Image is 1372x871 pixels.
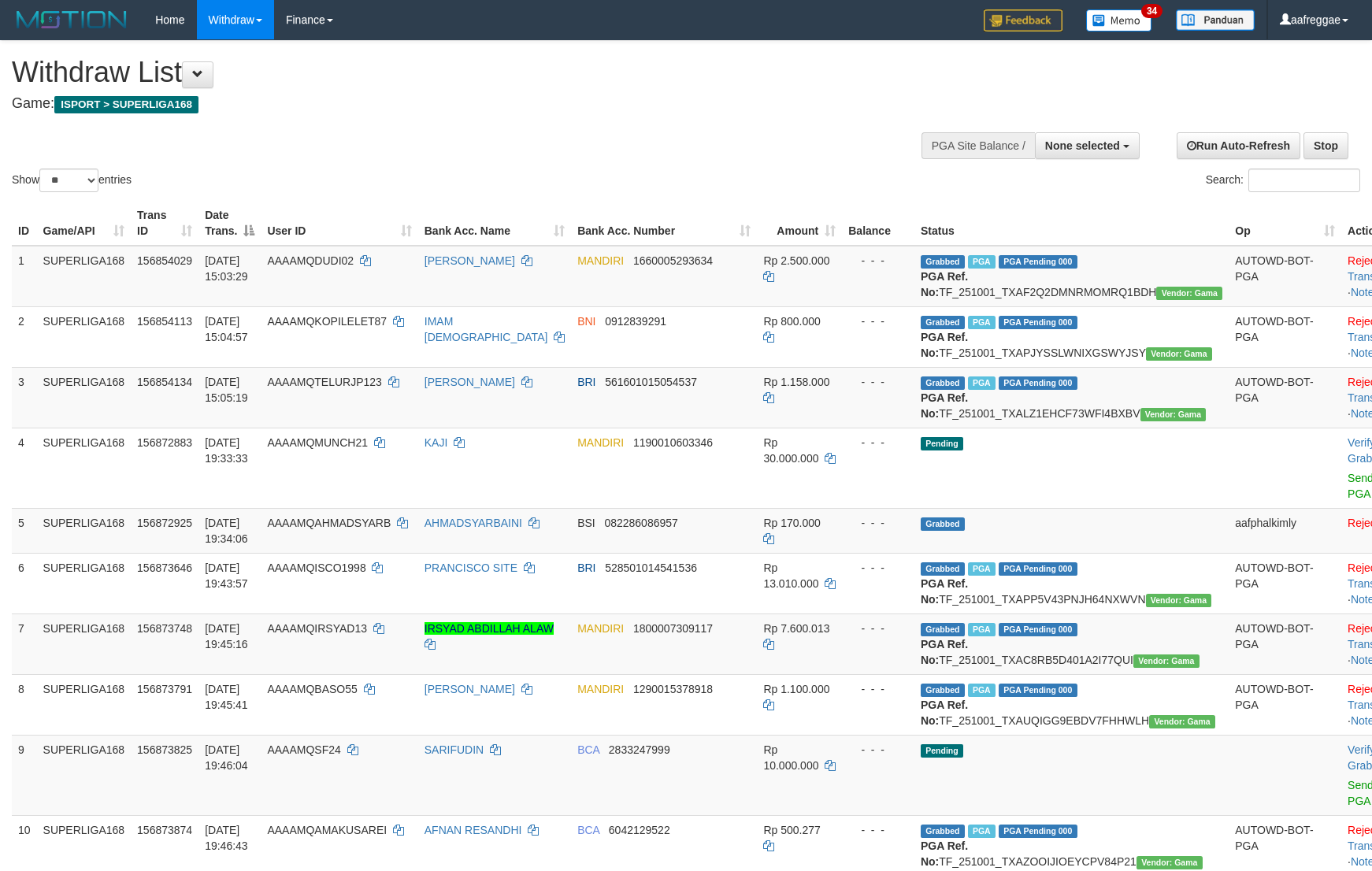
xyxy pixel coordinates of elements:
span: PGA Pending [999,623,1077,636]
h4: Game: [12,96,899,112]
span: Vendor URL: https://trx31.1velocity.biz [1146,347,1212,361]
span: Grabbed [921,684,965,697]
td: 1 [12,246,37,307]
td: SUPERLIGA168 [37,553,132,613]
th: ID [12,201,37,246]
td: TF_251001_TXAC8RB5D401A2I77QUI [914,613,1229,674]
span: 156854113 [137,315,192,328]
td: AUTOWD-BOT-PGA [1229,553,1341,613]
span: 156873874 [137,824,192,836]
a: [PERSON_NAME] [425,254,515,267]
span: [DATE] 19:46:43 [205,824,248,852]
th: Amount: activate to sort column ascending [757,201,842,246]
span: BSI [577,517,595,529]
span: Vendor URL: https://trx31.1velocity.biz [1137,856,1203,869]
span: Copy 1800007309117 to clipboard [633,622,713,635]
span: PGA Pending [999,376,1077,390]
div: - - - [848,822,908,838]
span: AAAAMQSF24 [267,743,340,756]
td: AUTOWD-BOT-PGA [1229,246,1341,307]
span: 156872925 [137,517,192,529]
td: TF_251001_TXAPP5V43PNJH64NXWVN [914,553,1229,613]
td: SUPERLIGA168 [37,508,132,553]
span: Rp 30.000.000 [763,436,818,465]
span: PGA Pending [999,562,1077,576]
b: PGA Ref. No: [921,331,968,359]
td: AUTOWD-BOT-PGA [1229,367,1341,428]
span: Rp 1.158.000 [763,376,829,388]
span: 156854029 [137,254,192,267]
td: AUTOWD-BOT-PGA [1229,306,1341,367]
span: Rp 13.010.000 [763,562,818,590]
span: [DATE] 19:45:16 [205,622,248,650]
td: 2 [12,306,37,367]
span: 156873748 [137,622,192,635]
th: Date Trans.: activate to sort column descending [198,201,261,246]
th: Game/API: activate to sort column ascending [37,201,132,246]
button: None selected [1035,132,1140,159]
span: [DATE] 15:03:29 [205,254,248,283]
b: PGA Ref. No: [921,270,968,298]
span: Grabbed [921,517,965,531]
a: AHMADSYARBAINI [425,517,522,529]
span: AAAAMQIRSYAD13 [267,622,367,635]
span: [DATE] 15:04:57 [205,315,248,343]
span: AAAAMQTELURJP123 [267,376,382,388]
a: SARIFUDIN [425,743,484,756]
a: IRSYAD ABDILLAH ALAW [425,622,554,635]
td: SUPERLIGA168 [37,613,132,674]
th: Balance [842,201,914,246]
span: Marked by aafchhiseyha [968,316,996,329]
span: AAAAMQISCO1998 [267,562,365,574]
div: - - - [848,435,908,450]
td: AUTOWD-BOT-PGA [1229,613,1341,674]
span: PGA Pending [999,316,1077,329]
th: Bank Acc. Name: activate to sort column ascending [418,201,571,246]
td: SUPERLIGA168 [37,246,132,307]
td: SUPERLIGA168 [37,428,132,508]
span: Copy 082286086957 to clipboard [604,517,677,529]
span: MANDIRI [577,683,624,695]
b: PGA Ref. No: [921,638,968,666]
span: Copy 1190010603346 to clipboard [633,436,713,449]
span: Rp 1.100.000 [763,683,829,695]
span: 156872883 [137,436,192,449]
span: BRI [577,376,595,388]
th: Trans ID: activate to sort column ascending [131,201,198,246]
span: Copy 528501014541536 to clipboard [605,562,697,574]
td: TF_251001_TXAUQIGG9EBDV7FHHWLH [914,674,1229,735]
span: Rp 7.600.013 [763,622,829,635]
span: Grabbed [921,825,965,838]
span: 156873791 [137,683,192,695]
span: PGA Pending [999,255,1077,269]
span: AAAAMQAMAKUSAREI [267,824,387,836]
span: [DATE] 19:45:41 [205,683,248,711]
select: Showentries [39,169,98,192]
div: - - - [848,621,908,636]
span: Grabbed [921,623,965,636]
div: - - - [848,560,908,576]
td: 9 [12,735,37,815]
span: AAAAMQDUDI02 [267,254,354,267]
span: Grabbed [921,316,965,329]
a: AFNAN RESANDHI [425,824,522,836]
span: Copy 561601015054537 to clipboard [605,376,697,388]
th: Bank Acc. Number: activate to sort column ascending [571,201,757,246]
span: [DATE] 19:43:57 [205,562,248,590]
span: AAAAMQMUNCH21 [267,436,368,449]
span: Marked by aafchhiseyha [968,623,996,636]
input: Search: [1248,169,1360,192]
span: BCA [577,824,599,836]
td: 4 [12,428,37,508]
span: 156873825 [137,743,192,756]
span: Marked by aafchhiseyha [968,684,996,697]
span: Rp 170.000 [763,517,820,529]
span: Copy 6042129522 to clipboard [609,824,670,836]
span: Copy 1290015378918 to clipboard [633,683,713,695]
span: Marked by aafsengchandara [968,376,996,390]
div: - - - [848,681,908,697]
img: panduan.png [1176,9,1255,31]
span: BCA [577,743,599,756]
span: Copy 1660005293634 to clipboard [633,254,713,267]
span: AAAAMQBASO55 [267,683,357,695]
